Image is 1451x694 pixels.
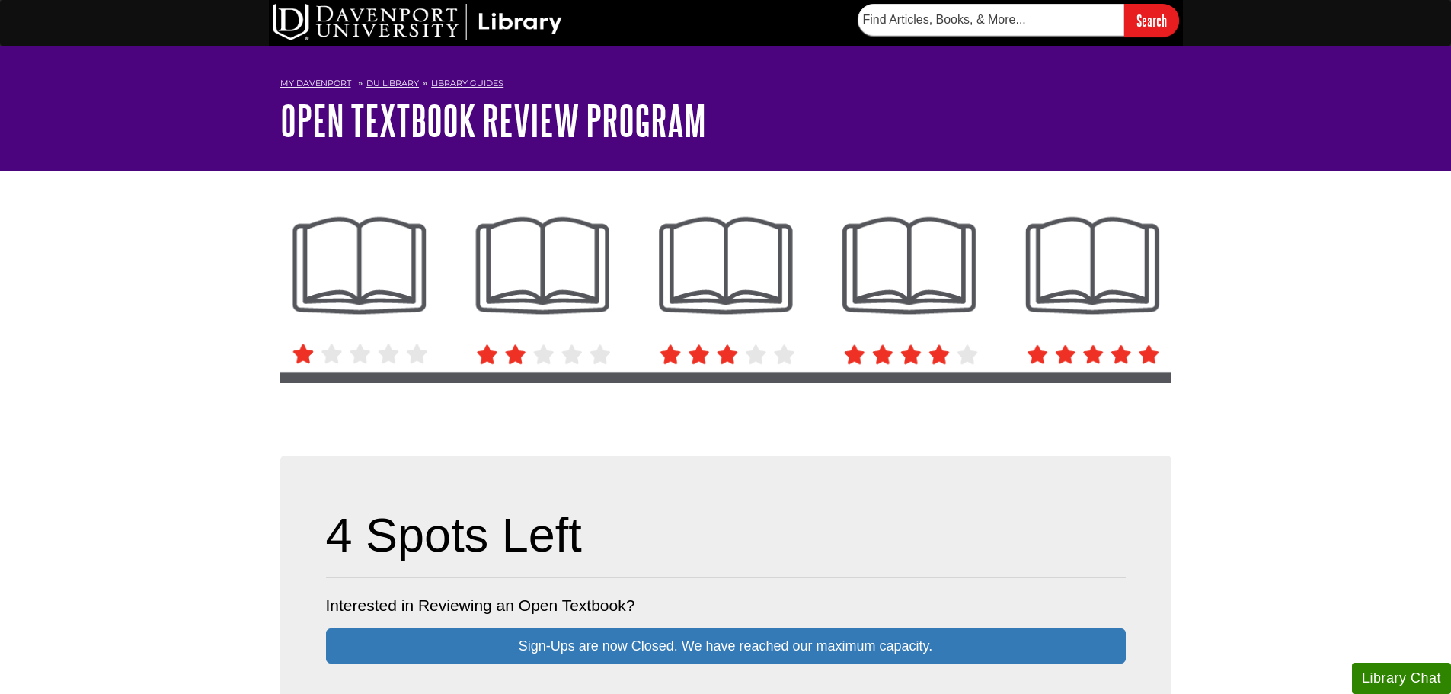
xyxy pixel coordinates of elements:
[326,593,1126,618] p: Interested in Reviewing an Open Textbook?
[1352,663,1451,694] button: Library Chat
[280,77,351,90] a: My Davenport
[326,628,1126,664] a: Sign-Ups are now Closed. We have reached our maximum capacity.
[431,78,503,88] a: Library Guides
[366,78,419,88] a: DU Library
[858,4,1124,36] input: Find Articles, Books, & More...
[858,4,1179,37] form: Searches DU Library's articles, books, and more
[326,507,1126,562] h1: 4 Spots Left
[273,4,562,40] img: DU Library
[1124,4,1179,37] input: Search
[280,73,1171,98] nav: breadcrumb
[280,97,706,144] a: Open Textbook Review Program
